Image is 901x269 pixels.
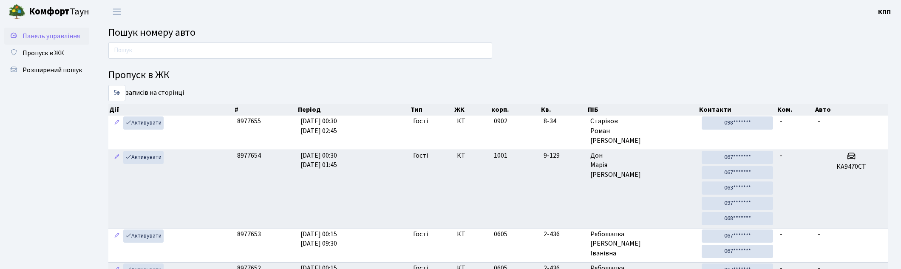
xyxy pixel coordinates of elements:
[23,65,82,75] span: Розширений пошук
[297,104,409,116] th: Період
[780,116,782,126] span: -
[300,116,337,136] span: [DATE] 00:30 [DATE] 02:45
[590,116,695,146] span: Старіков Роман [PERSON_NAME]
[540,104,587,116] th: Кв.
[544,151,584,161] span: 9-129
[300,151,337,170] span: [DATE] 00:30 [DATE] 01:45
[237,151,261,160] span: 8977654
[8,3,25,20] img: logo.png
[544,229,584,239] span: 2-436
[234,104,297,116] th: #
[544,116,584,126] span: 8-34
[112,116,122,130] a: Редагувати
[453,104,490,116] th: ЖК
[457,229,487,239] span: КТ
[108,85,125,101] select: записів на сторінці
[108,85,184,101] label: записів на сторінці
[814,104,888,116] th: Авто
[106,5,127,19] button: Переключити навігацію
[4,45,89,62] a: Пропуск в ЖК
[780,151,782,160] span: -
[878,7,891,17] a: КПП
[108,42,492,59] input: Пошук
[490,104,540,116] th: корп.
[413,151,428,161] span: Гості
[4,62,89,79] a: Розширений пошук
[108,104,234,116] th: Дії
[123,116,164,130] a: Активувати
[457,151,487,161] span: КТ
[494,151,507,160] span: 1001
[780,229,782,239] span: -
[112,151,122,164] a: Редагувати
[818,116,820,126] span: -
[457,116,487,126] span: КТ
[123,151,164,164] a: Активувати
[590,229,695,259] span: Рябошапка [PERSON_NAME] Іванівна
[818,229,820,239] span: -
[494,116,507,126] span: 0902
[237,116,261,126] span: 8977655
[413,229,428,239] span: Гості
[29,5,70,18] b: Комфорт
[776,104,814,116] th: Ком.
[587,104,699,116] th: ПІБ
[23,31,80,41] span: Панель управління
[4,28,89,45] a: Панель управління
[300,229,337,249] span: [DATE] 00:15 [DATE] 09:30
[112,229,122,243] a: Редагувати
[29,5,89,19] span: Таун
[23,48,64,58] span: Пропуск в ЖК
[123,229,164,243] a: Активувати
[590,151,695,180] span: Дон Марія [PERSON_NAME]
[108,69,888,82] h4: Пропуск в ЖК
[108,25,195,40] span: Пошук номеру авто
[494,229,507,239] span: 0605
[698,104,776,116] th: Контакти
[818,163,885,171] h5: КА9470СТ
[410,104,453,116] th: Тип
[413,116,428,126] span: Гості
[237,229,261,239] span: 8977653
